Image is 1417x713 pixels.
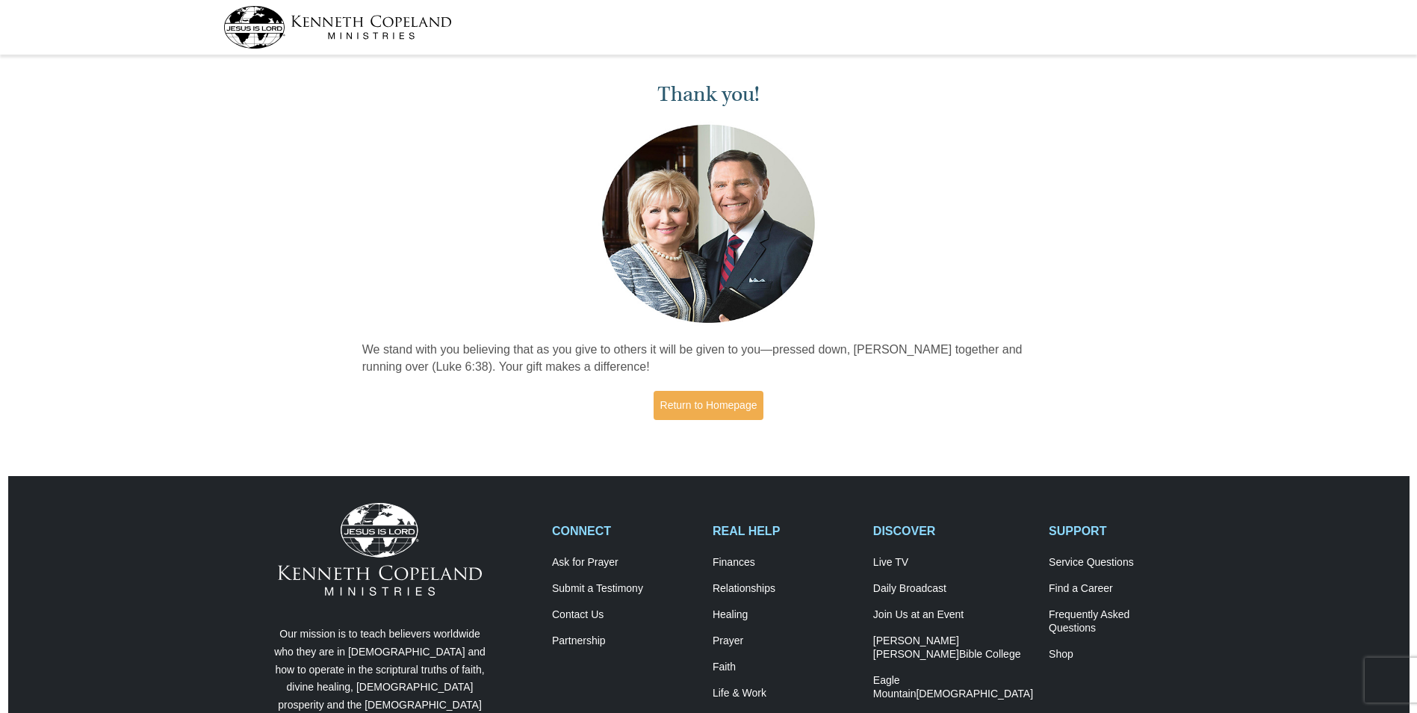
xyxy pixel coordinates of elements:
[959,648,1021,660] span: Bible College
[873,674,1033,701] a: Eagle Mountain[DEMOGRAPHIC_DATA]
[916,688,1033,700] span: [DEMOGRAPHIC_DATA]
[362,82,1055,107] h1: Thank you!
[713,687,858,700] a: Life & Work
[552,524,697,538] h2: CONNECT
[1049,556,1194,570] a: Service Questions
[873,556,1033,570] a: Live TV
[223,6,452,49] img: kcm-header-logo.svg
[552,556,697,570] a: Ask for Prayer
[552,582,697,596] a: Submit a Testimony
[598,121,819,327] img: Kenneth and Gloria
[873,524,1033,538] h2: DISCOVER
[1049,608,1194,635] a: Frequently AskedQuestions
[713,608,858,622] a: Healing
[873,582,1033,596] a: Daily Broadcast
[552,635,697,648] a: Partnership
[713,661,858,674] a: Faith
[713,524,858,538] h2: REAL HELP
[873,635,1033,661] a: [PERSON_NAME] [PERSON_NAME]Bible College
[713,556,858,570] a: Finances
[362,342,1055,376] p: We stand with you believing that as you give to others it will be given to you—pressed down, [PER...
[552,608,697,622] a: Contact Us
[713,635,858,648] a: Prayer
[713,582,858,596] a: Relationships
[654,391,764,420] a: Return to Homepage
[1049,582,1194,596] a: Find a Career
[1049,648,1194,661] a: Shop
[873,608,1033,622] a: Join Us at an Event
[278,503,482,596] img: Kenneth Copeland Ministries
[1049,524,1194,538] h2: SUPPORT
